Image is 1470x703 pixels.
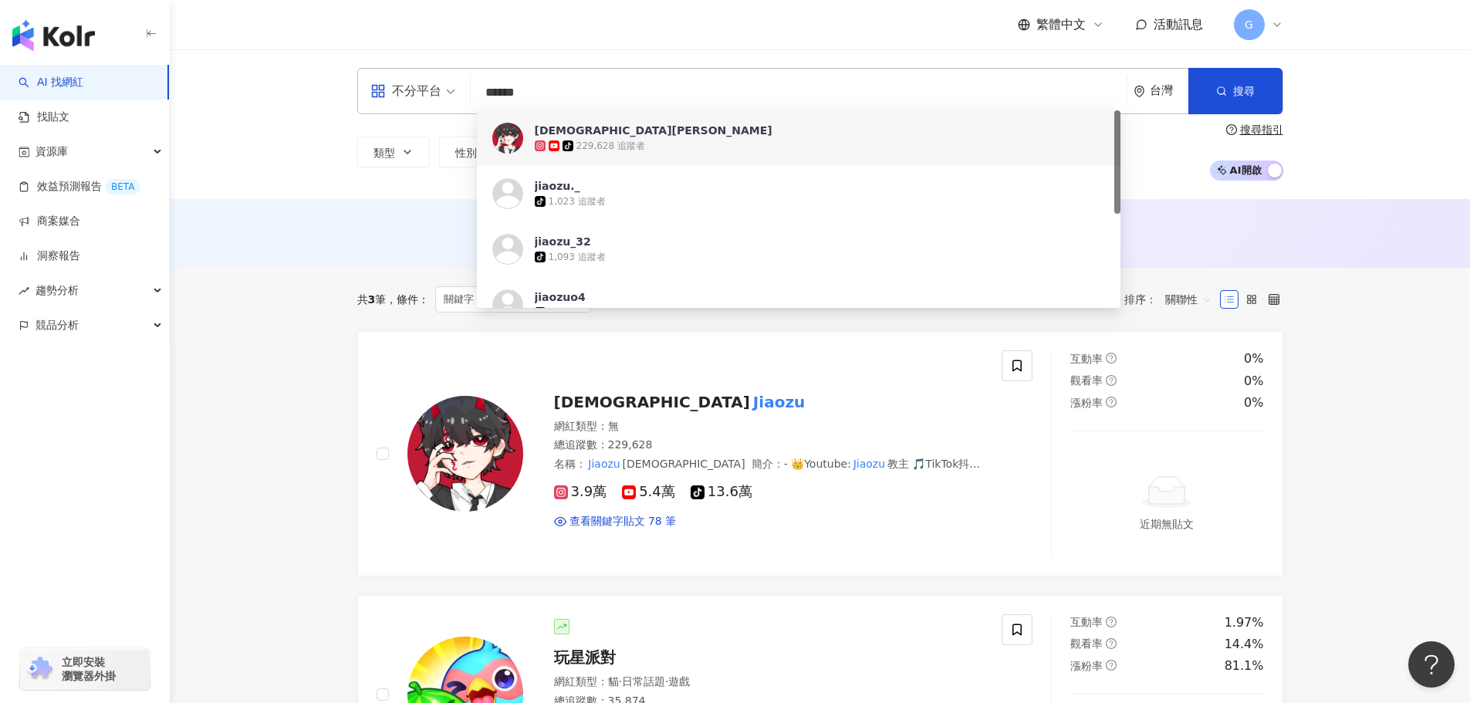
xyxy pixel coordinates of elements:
[1165,287,1211,312] span: 關聯性
[1150,84,1188,97] div: 台灣
[784,458,851,470] span: - 👑Youtube:
[1070,637,1103,650] span: 觀看率
[1124,287,1220,312] div: 排序：
[1244,373,1263,390] div: 0%
[19,179,140,194] a: 效益預測報告BETA
[1225,657,1264,674] div: 81.1%
[386,293,429,306] span: 條件 ：
[1140,515,1194,532] div: 近期無貼文
[35,134,68,169] span: 資源庫
[1244,394,1263,411] div: 0%
[12,20,95,51] img: logo
[535,123,772,138] div: [DEMOGRAPHIC_DATA][PERSON_NAME]
[622,484,675,500] span: 5.4萬
[492,178,523,209] img: KOL Avatar
[1106,638,1117,649] span: question-circle
[1070,660,1103,672] span: 漲粉率
[554,438,984,453] div: 總追蹤數 ： 229,628
[535,289,586,305] div: jiaozuo4
[1188,68,1282,114] button: 搜尋
[370,79,441,103] div: 不分平台
[1106,353,1117,363] span: question-circle
[1070,353,1103,365] span: 互動率
[1070,397,1103,409] span: 漲粉率
[368,293,376,306] span: 3
[576,140,645,153] div: 229,628 追蹤者
[35,308,79,343] span: 競品分析
[1070,616,1103,628] span: 互動率
[1226,124,1237,135] span: question-circle
[1233,85,1255,97] span: 搜尋
[19,248,80,264] a: 洞察報告
[554,514,677,529] a: 查看關鍵字貼文 78 筆
[1106,660,1117,671] span: question-circle
[851,455,887,472] mark: Jiaozu
[19,286,29,296] span: rise
[20,648,150,690] a: chrome extension立即安裝 瀏覽器外掛
[691,484,752,500] span: 13.6萬
[554,393,750,411] span: [DEMOGRAPHIC_DATA]
[25,657,55,681] img: chrome extension
[535,178,580,194] div: jiaozu._
[1070,374,1103,387] span: 觀看率
[439,137,512,167] button: 性別
[492,234,523,265] img: KOL Avatar
[549,306,606,319] div: 1,228 追蹤者
[535,234,591,249] div: jiaozu_32
[1106,617,1117,627] span: question-circle
[19,75,83,90] a: searchAI 找網紅
[1408,641,1455,688] iframe: Help Scout Beacon - Open
[357,331,1283,576] a: KOL Avatar[DEMOGRAPHIC_DATA]Jiaozu網紅類型：無總追蹤數：229,628名稱：Jiaozu[DEMOGRAPHIC_DATA]簡介：- 👑Youtube:Jiao...
[622,458,745,470] span: [DEMOGRAPHIC_DATA]
[62,655,116,683] span: 立即安裝 瀏覽器外掛
[554,648,616,667] span: 玩星派對
[549,251,606,264] div: 1,093 追蹤者
[554,419,984,434] div: 網紅類型 ： 無
[1106,375,1117,386] span: question-circle
[1154,17,1203,32] span: 活動訊息
[1036,16,1086,33] span: 繁體中文
[492,123,523,154] img: KOL Avatar
[35,273,79,308] span: 趨勢分析
[373,147,395,159] span: 類型
[435,286,591,313] span: 關鍵字：[PERSON_NAME]
[1240,123,1283,136] div: 搜尋指引
[668,675,690,688] span: 遊戲
[1106,397,1117,407] span: question-circle
[554,458,745,470] span: 名稱 ：
[455,147,477,159] span: 性別
[19,110,69,125] a: 找貼文
[1225,636,1264,653] div: 14.4%
[569,514,677,529] span: 查看關鍵字貼文 78 筆
[1134,86,1145,97] span: environment
[622,675,665,688] span: 日常話題
[19,214,80,229] a: 商案媒合
[608,675,619,688] span: 貓
[568,470,604,487] mark: jiaozu
[1225,614,1264,631] div: 1.97%
[665,675,668,688] span: ·
[357,137,430,167] button: 類型
[370,83,386,99] span: appstore
[554,484,607,500] span: 3.9萬
[357,293,387,306] div: 共 筆
[407,396,523,512] img: KOL Avatar
[619,675,622,688] span: ·
[750,390,808,414] mark: Jiaozu
[554,674,984,690] div: 網紅類型 ：
[549,195,606,208] div: 1,023 追蹤者
[1244,350,1263,367] div: 0%
[1245,16,1253,33] span: G
[586,455,623,472] mark: Jiaozu
[492,289,523,320] img: KOL Avatar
